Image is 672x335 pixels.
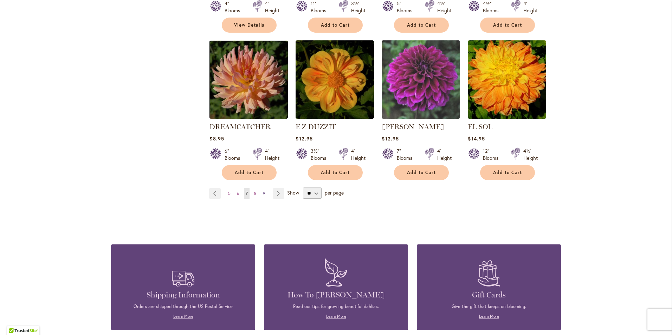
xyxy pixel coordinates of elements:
[173,314,193,319] a: Learn More
[397,147,416,162] div: 7" Blooms
[235,188,241,199] a: 6
[523,147,538,162] div: 4½' Height
[235,170,264,176] span: Add to Cart
[427,290,550,300] h4: Gift Cards
[263,191,265,196] span: 9
[122,290,245,300] h4: Shipping Information
[274,290,398,300] h4: How To [PERSON_NAME]
[234,22,264,28] span: View Details
[326,314,346,319] a: Learn More
[382,123,444,131] a: [PERSON_NAME]
[321,22,350,28] span: Add to Cart
[483,147,503,162] div: 12" Blooms
[493,170,522,176] span: Add to Cart
[468,40,546,119] img: EL SOL
[225,147,244,162] div: 6" Blooms
[261,188,267,199] a: 9
[308,165,363,180] button: Add to Cart
[237,191,239,196] span: 6
[296,123,336,131] a: E Z DUZZIT
[468,135,485,142] span: $14.95
[287,189,299,196] span: Show
[468,113,546,120] a: EL SOL
[226,188,232,199] a: 5
[311,147,330,162] div: 3½" Blooms
[222,18,277,33] a: View Details
[209,123,271,131] a: DREAMCATCHER
[308,18,363,33] button: Add to Cart
[265,147,279,162] div: 4' Height
[209,113,288,120] a: Dreamcatcher
[407,22,436,28] span: Add to Cart
[209,40,288,119] img: Dreamcatcher
[493,22,522,28] span: Add to Cart
[480,18,535,33] button: Add to Cart
[296,135,312,142] span: $12.95
[274,303,398,310] p: Read our tips for growing beautiful dahlias.
[394,165,449,180] button: Add to Cart
[325,189,344,196] span: per page
[351,147,366,162] div: 4' Height
[296,113,374,120] a: E Z DUZZIT
[382,135,399,142] span: $12.95
[382,113,460,120] a: Einstein
[228,191,231,196] span: 5
[427,303,550,310] p: Give the gift that keeps on blooming.
[437,147,452,162] div: 4' Height
[209,135,224,142] span: $8.95
[479,314,499,319] a: Learn More
[254,191,257,196] span: 8
[480,165,535,180] button: Add to Cart
[394,18,449,33] button: Add to Cart
[222,165,277,180] button: Add to Cart
[122,303,245,310] p: Orders are shipped through the US Postal Service
[296,40,374,119] img: E Z DUZZIT
[5,310,25,330] iframe: Launch Accessibility Center
[252,188,258,199] a: 8
[468,123,492,131] a: EL SOL
[382,40,460,119] img: Einstein
[407,170,436,176] span: Add to Cart
[246,191,248,196] span: 7
[321,170,350,176] span: Add to Cart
